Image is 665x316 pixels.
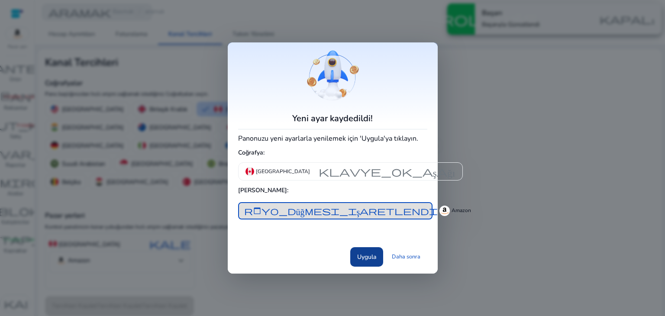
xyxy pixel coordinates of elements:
[238,186,288,194] font: [PERSON_NAME]:
[452,207,471,214] font: Amazon
[256,168,310,175] font: [GEOGRAPHIC_DATA]
[357,253,376,261] font: Uygula
[392,253,420,261] font: Daha sonra
[244,206,438,216] font: radyo_düğmesi_işaretlendi
[238,148,265,157] font: Coğrafya:
[245,167,254,176] img: ca.svg
[439,206,450,216] img: amazon.svg
[319,165,455,177] font: klavye_ok_aşağı
[350,247,383,267] button: Uygula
